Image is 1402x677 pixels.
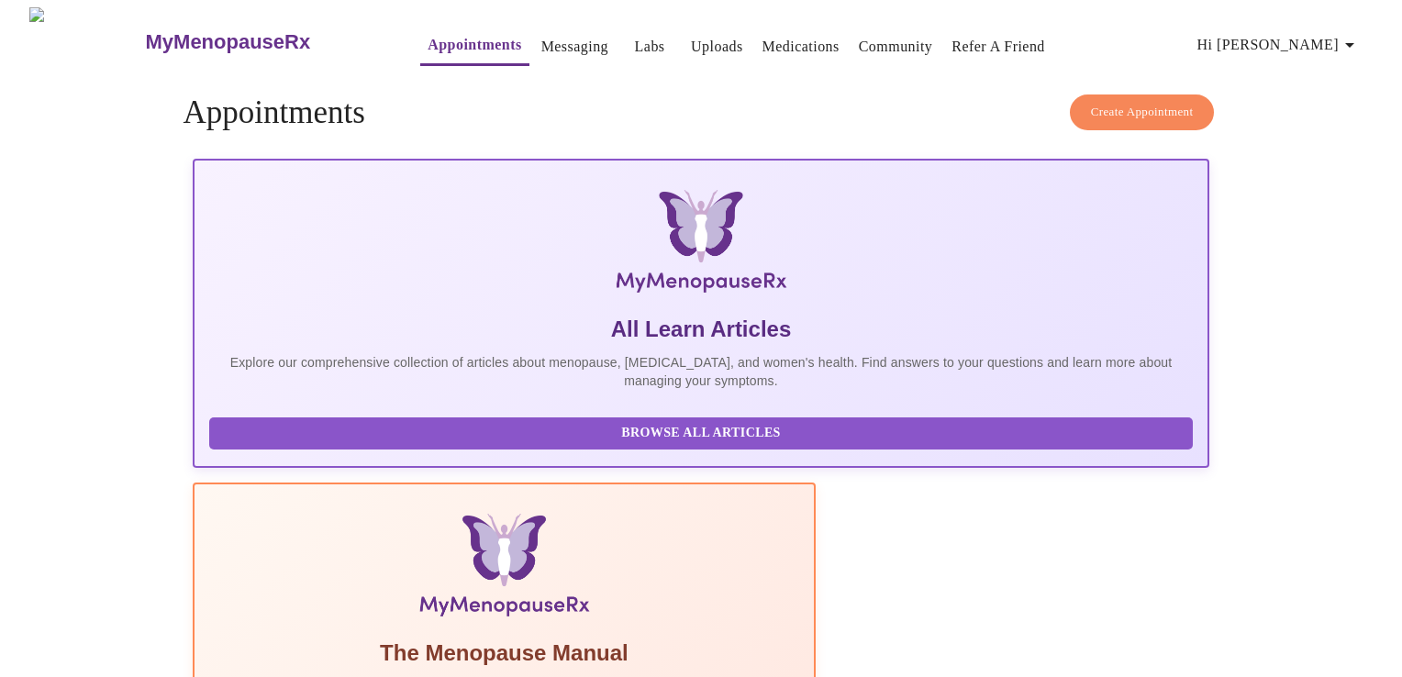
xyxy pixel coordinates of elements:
img: Menopause Manual [303,514,706,624]
a: Browse All Articles [209,424,1198,439]
img: MyMenopauseRx Logo [362,190,1040,300]
a: Labs [635,34,665,60]
button: Labs [620,28,679,65]
a: Appointments [428,32,521,58]
button: Refer a Friend [944,28,1052,65]
img: MyMenopauseRx Logo [29,7,143,76]
button: Hi [PERSON_NAME] [1190,27,1368,63]
button: Browse All Articles [209,417,1194,449]
button: Create Appointment [1070,94,1215,130]
span: Create Appointment [1091,102,1194,123]
button: Appointments [420,27,529,66]
a: Uploads [691,34,743,60]
p: Explore our comprehensive collection of articles about menopause, [MEDICAL_DATA], and women's hea... [209,353,1194,390]
h5: All Learn Articles [209,315,1194,344]
button: Community [851,28,940,65]
h3: MyMenopauseRx [146,30,311,54]
h5: The Menopause Manual [209,638,800,668]
h4: Appointments [184,94,1219,131]
a: Messaging [541,34,608,60]
button: Uploads [684,28,751,65]
button: Medications [755,28,847,65]
button: Messaging [534,28,616,65]
a: Medications [762,34,840,60]
a: Community [859,34,933,60]
a: MyMenopauseRx [143,10,384,74]
span: Browse All Articles [228,422,1175,445]
span: Hi [PERSON_NAME] [1197,32,1361,58]
a: Refer a Friend [951,34,1045,60]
